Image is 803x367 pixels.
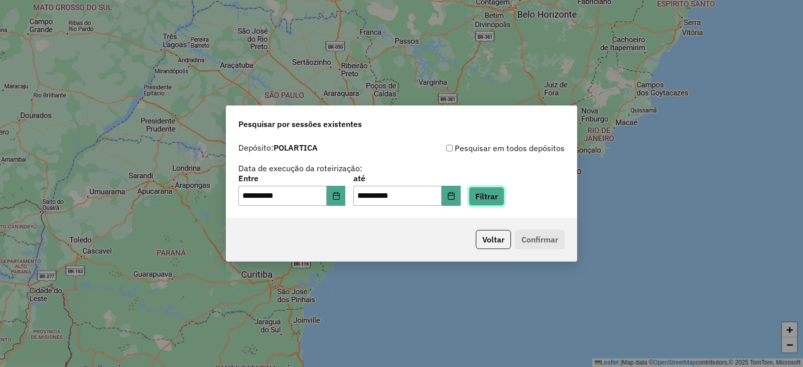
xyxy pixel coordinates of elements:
[476,230,511,249] button: Voltar
[401,142,565,154] div: Pesquisar em todos depósitos
[238,142,318,154] label: Depósito:
[238,172,345,184] label: Entre
[469,187,504,206] button: Filtrar
[238,118,362,130] span: Pesquisar por sessões existentes
[353,172,460,184] label: até
[274,143,318,153] strong: POLARTICA
[327,186,346,206] button: Choose Date
[238,162,362,174] label: Data de execução da roteirização:
[442,186,461,206] button: Choose Date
